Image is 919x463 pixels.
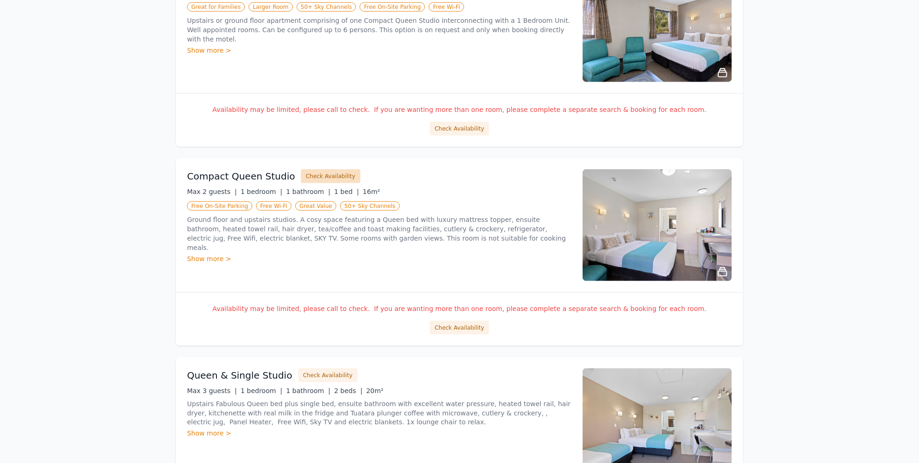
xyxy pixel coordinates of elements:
[187,16,571,44] p: Upstairs or ground floor apartment comprising of one Compact Queen Studio interconnecting with a ...
[360,2,425,12] span: Free On-Site Parking
[187,46,571,55] div: Show more >
[334,387,362,394] span: 2 beds |
[363,188,380,195] span: 16m²
[430,321,489,335] button: Check Availability
[366,387,383,394] span: 20m²
[286,188,330,195] span: 1 bathroom |
[241,188,283,195] span: 1 bedroom |
[187,215,571,252] p: Ground floor and upstairs studios. A cosy space featuring a Queen bed with luxury mattress topper...
[430,122,489,136] button: Check Availability
[297,2,356,12] span: 50+ Sky Channels
[187,105,732,114] p: Availability may be limited, please call to check. If you are wanting more than one room, please ...
[301,169,361,183] button: Check Availability
[187,2,245,12] span: Great for Families
[187,170,295,183] h3: Compact Queen Studio
[298,368,358,382] button: Check Availability
[187,429,571,438] div: Show more >
[340,201,400,211] span: 50+ Sky Channels
[187,254,571,263] div: Show more >
[187,188,237,195] span: Max 2 guests |
[187,399,571,427] p: Upstairs Fabulous Queen bed plus single bed, ensuite bathroom with excellent water pressure, heat...
[187,201,252,211] span: Free On-Site Parking
[249,2,293,12] span: Larger Room
[334,188,359,195] span: 1 bed |
[286,387,330,394] span: 1 bathroom |
[256,201,292,211] span: Free Wi-Fi
[187,387,237,394] span: Max 3 guests |
[241,387,283,394] span: 1 bedroom |
[295,201,336,211] span: Great Value
[187,369,292,382] h3: Queen & Single Studio
[187,304,732,313] p: Availability may be limited, please call to check. If you are wanting more than one room, please ...
[429,2,464,12] span: Free Wi-Fi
